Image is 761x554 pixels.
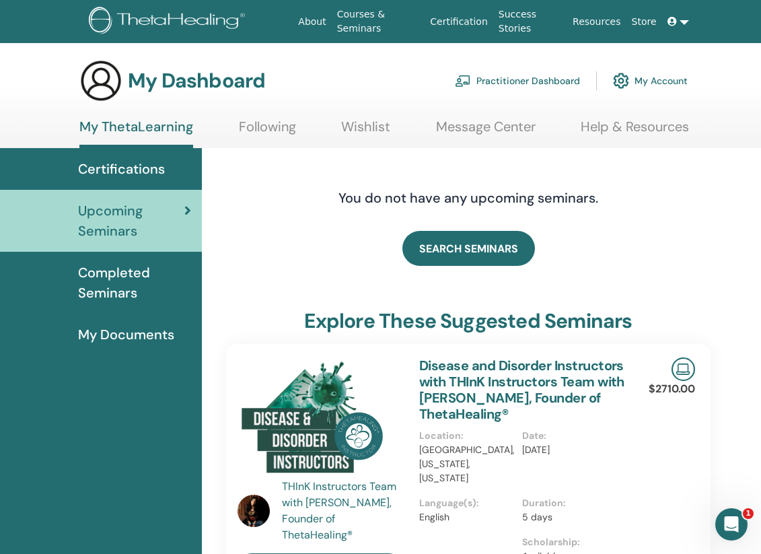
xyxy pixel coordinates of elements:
a: Resources [567,9,626,34]
p: [GEOGRAPHIC_DATA], [US_STATE], [US_STATE] [419,443,514,485]
h4: You do not have any upcoming seminars. [256,190,680,206]
a: My ThetaLearning [79,118,193,148]
p: Location : [419,429,514,443]
a: Disease and Disorder Instructors with THInK Instructors Team with [PERSON_NAME], Founder of Theta... [419,357,624,423]
img: Disease and Disorder Instructors [238,357,403,483]
img: Live Online Seminar [672,357,695,381]
iframe: Intercom live chat [715,508,748,541]
a: Certification [425,9,493,34]
a: THInK Instructors Team with [PERSON_NAME], Founder of ThetaHealing® [282,479,406,543]
a: Wishlist [341,118,390,145]
a: Help & Resources [581,118,689,145]
img: logo.png [89,7,250,37]
span: Upcoming Seminars [78,201,184,241]
a: Message Center [436,118,536,145]
a: Success Stories [493,2,567,41]
span: 1 [743,508,754,519]
p: $2710.00 [649,381,695,397]
h3: explore these suggested seminars [304,309,632,333]
span: Certifications [78,159,165,179]
span: Completed Seminars [78,263,191,303]
a: About [293,9,331,34]
img: default.jpg [238,495,270,527]
span: SEARCH SEMINARS [419,242,518,256]
p: Date : [522,429,617,443]
a: Practitioner Dashboard [455,66,580,96]
p: [DATE] [522,443,617,457]
a: Store [626,9,662,34]
a: Courses & Seminars [332,2,425,41]
span: My Documents [78,324,174,345]
a: Following [239,118,296,145]
img: generic-user-icon.jpg [79,59,122,102]
p: Language(s) : [419,496,514,510]
img: cog.svg [613,69,629,92]
p: 5 days [522,510,617,524]
a: SEARCH SEMINARS [402,231,535,266]
img: chalkboard-teacher.svg [455,75,471,87]
h3: My Dashboard [128,69,265,93]
p: Scholarship : [522,535,617,549]
a: My Account [613,66,688,96]
p: Duration : [522,496,617,510]
p: English [419,510,514,524]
